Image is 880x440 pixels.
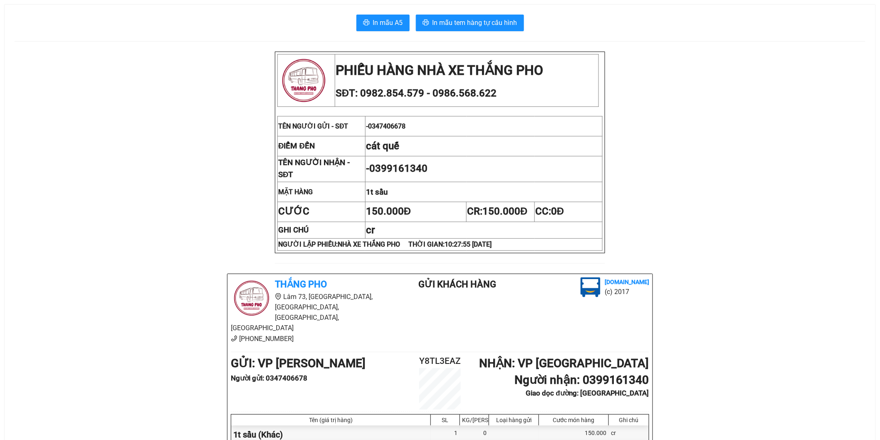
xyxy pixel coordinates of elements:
[551,205,564,217] span: 0Đ
[231,335,237,342] span: phone
[366,122,405,130] span: -
[526,389,649,397] b: Giao dọc đường: [GEOGRAPHIC_DATA]
[445,240,492,248] span: 10:27:55 [DATE]
[366,140,399,152] span: cát quế
[278,225,309,235] strong: GHI CHÚ
[514,373,649,387] b: Người nhận : 0399161340
[275,279,327,289] b: Thắng Pho
[366,188,388,197] span: 1t sầu
[231,356,366,370] b: GỬI : VP [PERSON_NAME]
[419,279,497,289] b: Gửi khách hàng
[363,19,370,27] span: printer
[416,15,524,31] button: printerIn mẫu tem hàng tự cấu hình
[462,417,487,423] div: KG/[PERSON_NAME]
[491,417,536,423] div: Loại hàng gửi
[278,188,313,196] strong: MẶT HÀNG
[231,334,386,344] li: [PHONE_NUMBER]
[278,122,349,130] span: TÊN NGƯỜI GỬI - SĐT
[369,163,428,174] span: 0399161340
[368,122,405,130] span: 0347406678
[611,417,647,423] div: Ghi chú
[233,417,428,423] div: Tên (giá trị hàng)
[366,205,411,217] span: 150.000Đ
[535,205,564,217] span: CC:
[231,292,386,334] li: Lâm 73, [GEOGRAPHIC_DATA], [GEOGRAPHIC_DATA], [GEOGRAPHIC_DATA], [GEOGRAPHIC_DATA]
[433,417,457,423] div: SL
[479,356,649,370] b: NHẬN : VP [GEOGRAPHIC_DATA]
[275,293,282,300] span: environment
[541,417,606,423] div: Cước món hàng
[278,55,329,106] img: logo
[605,287,649,297] li: (c) 2017
[373,17,403,28] span: In mẫu A5
[467,205,527,217] span: CR:
[336,62,543,78] strong: PHIẾU HÀNG NHÀ XE THẮNG PHO
[231,277,272,319] img: logo.jpg
[278,141,315,151] strong: ĐIỂM ĐẾN
[405,354,475,368] h2: Y8TL3EAZ
[278,158,350,179] strong: TÊN NGƯỜI NHẬN - SĐT
[423,19,429,27] span: printer
[231,374,307,382] b: Người gửi : 0347406678
[356,15,410,31] button: printerIn mẫu A5
[336,87,497,99] span: SĐT: 0982.854.579 - 0986.568.622
[366,163,428,174] span: -
[366,224,375,236] span: cr
[482,205,527,217] span: 150.000Đ
[278,205,309,217] strong: CƯỚC
[581,277,601,297] img: logo.jpg
[338,240,492,248] span: NHÀ XE THẮNG PHO THỜI GIAN:
[605,279,649,285] b: [DOMAIN_NAME]
[433,17,517,28] span: In mẫu tem hàng tự cấu hình
[278,240,492,248] strong: NGƯỜI LẬP PHIẾU:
